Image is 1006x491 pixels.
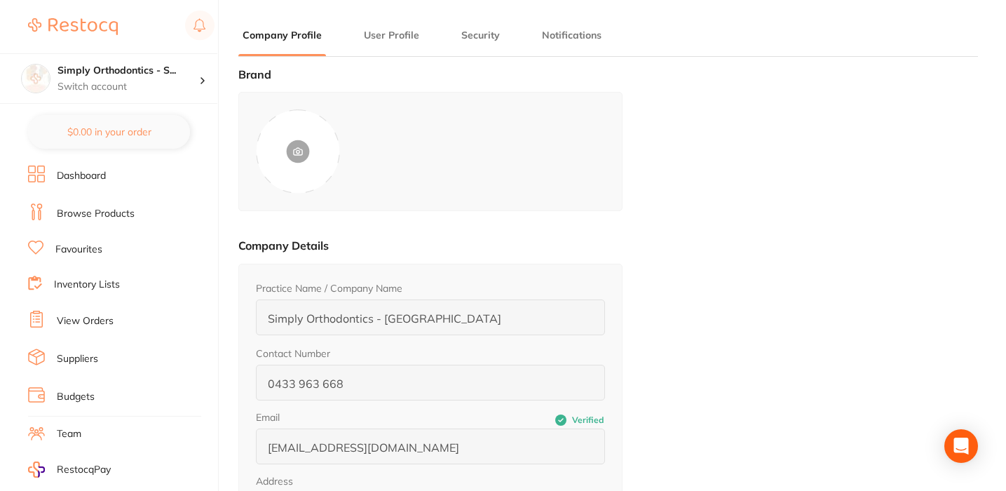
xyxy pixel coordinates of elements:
label: Contact Number [256,348,330,359]
div: Open Intercom Messenger [944,429,978,463]
a: Restocq Logo [28,11,118,43]
button: Security [457,29,504,42]
label: Company Details [238,238,329,253]
span: RestocqPay [57,463,111,477]
a: RestocqPay [28,462,111,478]
label: Brand [238,67,271,81]
legend: Address [256,476,293,487]
img: RestocqPay [28,462,45,478]
label: Practice Name / Company Name [256,283,402,294]
a: Browse Products [57,207,135,221]
button: Company Profile [238,29,326,42]
a: Inventory Lists [54,278,120,292]
p: Switch account [57,80,199,94]
img: Restocq Logo [28,18,118,35]
button: Notifications [538,29,606,42]
img: Simply Orthodontics - Sydenham [22,65,50,93]
h4: Simply Orthodontics - Sydenham [57,64,199,78]
a: View Orders [57,314,114,328]
a: Budgets [57,390,95,404]
a: Team [57,427,81,441]
a: Suppliers [57,352,98,366]
a: Dashboard [57,169,106,183]
button: User Profile [360,29,423,42]
label: Email [256,412,430,423]
a: Favourites [55,243,102,257]
button: $0.00 in your order [28,115,190,149]
span: Verified [572,415,604,425]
